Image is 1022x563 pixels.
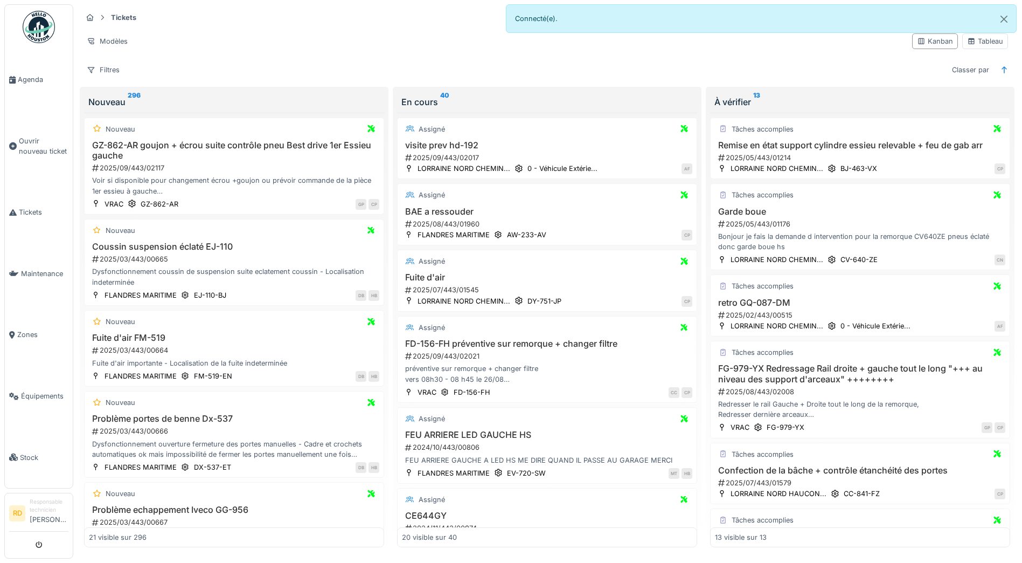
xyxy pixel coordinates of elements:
[682,163,692,174] div: AF
[369,290,379,301] div: HB
[440,95,449,108] sup: 40
[419,256,445,266] div: Assigné
[89,242,379,252] h3: Coussin suspension éclaté EJ-110
[91,426,379,436] div: 2025/03/443/00666
[89,175,379,196] div: Voir si disponible pour changement écrou +goujon ou prévoir commande de la pièce 1er essieu à gau...
[369,371,379,382] div: HB
[89,505,379,515] h3: Problème echappement Iveco GG-956
[404,285,692,295] div: 2025/07/443/01545
[682,230,692,241] div: CP
[732,190,794,200] div: Tâches accomplies
[404,442,692,452] div: 2024/10/443/00806
[5,243,73,305] a: Maintenance
[82,33,133,49] div: Modèles
[21,391,68,401] span: Équipements
[91,517,379,527] div: 2025/03/443/00667
[715,231,1005,252] div: Bonjour je fais la demande d intervention pour la remorque CV640ZE pneus éclaté donc garde boue hs
[418,230,490,240] div: FLANDRES MARITIME
[717,387,1005,397] div: 2025/08/443/02008
[715,532,767,543] div: 13 visible sur 13
[356,199,366,210] div: GP
[731,321,823,331] div: LORRAINE NORD CHEMIN...
[402,430,692,440] h3: FEU ARRIERE LED GAUCHE HS
[418,296,510,306] div: LORRAINE NORD CHEMIN...
[91,254,379,264] div: 2025/03/443/00665
[732,124,794,134] div: Tâches accomplies
[401,95,693,108] div: En cours
[89,333,379,343] h3: Fuite d'air FM-519
[454,387,490,397] div: FD-156-FH
[402,511,692,521] h3: CE644GY
[5,111,73,182] a: Ouvrir nouveau ticket
[194,371,232,381] div: FM-519-EN
[995,422,1005,433] div: CP
[106,225,135,236] div: Nouveau
[88,95,380,108] div: Nouveau
[106,124,135,134] div: Nouveau
[105,462,177,472] div: FLANDRES MARITIME
[106,489,135,499] div: Nouveau
[17,329,68,340] span: Zones
[20,452,68,463] span: Stock
[715,298,1005,308] h3: retro GQ-087-DM
[404,351,692,361] div: 2025/09/443/02021
[840,321,910,331] div: 0 - Véhicule Extérie...
[715,465,1005,476] h3: Confection de la bâche + contrôle étanchéité des portes
[717,219,1005,229] div: 2025/05/443/01176
[402,207,692,217] h3: BAE a ressouder
[356,371,366,382] div: DB
[106,317,135,327] div: Nouveau
[402,339,692,349] h3: FD-156-FH préventive sur remorque + changer filtre
[91,345,379,355] div: 2025/03/443/00664
[89,358,379,368] div: Fuite d'air importante - Localisation de la fuite indeterminée
[669,468,679,479] div: MT
[5,366,73,427] a: Équipements
[669,387,679,398] div: CC
[419,495,445,505] div: Assigné
[194,462,231,472] div: DX-537-ET
[995,255,1005,265] div: CN
[402,455,692,465] div: FEU ARRIERE GAUCHE A LED HS ME DIRE QUAND IL PASSE AU GARAGE MERCI
[419,124,445,134] div: Assigné
[105,371,177,381] div: FLANDRES MARITIME
[682,387,692,398] div: CP
[844,489,880,499] div: CC-841-FZ
[992,5,1016,33] button: Close
[840,163,877,174] div: BJ-463-VX
[419,190,445,200] div: Assigné
[369,199,379,210] div: CP
[21,269,68,279] span: Maintenance
[714,95,1006,108] div: À vérifier
[19,207,68,217] span: Tickets
[402,363,692,384] div: préventive sur remorque + changer filtre vers 08h30 - 08 h45 le 26/08 merci :)
[91,163,379,173] div: 2025/09/443/02117
[715,140,1005,150] h3: Remise en état support cylindre essieu relevable + feu de gab arr
[732,449,794,459] div: Tâches accomplies
[89,532,147,543] div: 21 visible sur 296
[507,230,546,240] div: AW-233-AV
[5,427,73,488] a: Stock
[402,272,692,283] h3: Fuite d'air
[105,290,177,300] div: FLANDRES MARITIME
[419,322,445,333] div: Assigné
[731,163,823,174] div: LORRAINE NORD CHEMIN...
[30,498,68,529] li: [PERSON_NAME]
[717,478,1005,488] div: 2025/07/443/01579
[506,4,1017,33] div: Connecté(e).
[19,136,68,156] span: Ouvrir nouveau ticket
[89,266,379,287] div: Dysfonctionnement coussin de suspension suite eclatement coussin - Localisation indeterminée
[105,199,123,209] div: VRAC
[717,310,1005,320] div: 2025/02/443/00515
[995,321,1005,332] div: AF
[89,414,379,424] h3: Problème portes de benne Dx-537
[18,74,68,85] span: Agenda
[82,62,124,78] div: Filtres
[128,95,141,108] sup: 296
[682,296,692,307] div: CP
[967,36,1003,46] div: Tableau
[194,290,226,300] div: EJ-110-BJ
[732,281,794,291] div: Tâches accomplies
[527,163,597,174] div: 0 - Véhicule Extérie...
[527,296,561,306] div: DY-751-JP
[731,489,826,499] div: LORRAINE NORD HAUCON...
